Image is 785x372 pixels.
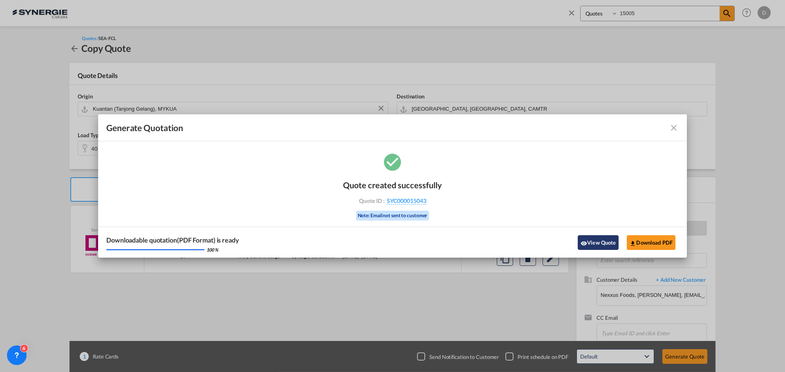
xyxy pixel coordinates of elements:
md-icon: icon-eye [581,240,587,247]
div: Quote created successfully [343,180,442,190]
div: Quote ID : [345,197,440,205]
button: icon-eyeView Quote [578,235,619,250]
md-dialog: Generate Quotation Quote ... [98,114,687,258]
span: Generate Quotation [106,123,183,133]
span: SYC000015043 [387,197,426,205]
md-icon: icon-close fg-AAA8AD cursor m-0 [669,123,679,133]
div: Note: Email not sent to customer [356,211,429,221]
div: 100 % [206,247,218,253]
div: Downloadable quotation(PDF Format) is ready [106,236,239,245]
button: Download PDF [627,235,675,250]
md-icon: icon-download [630,240,636,247]
md-icon: icon-checkbox-marked-circle [382,151,403,172]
